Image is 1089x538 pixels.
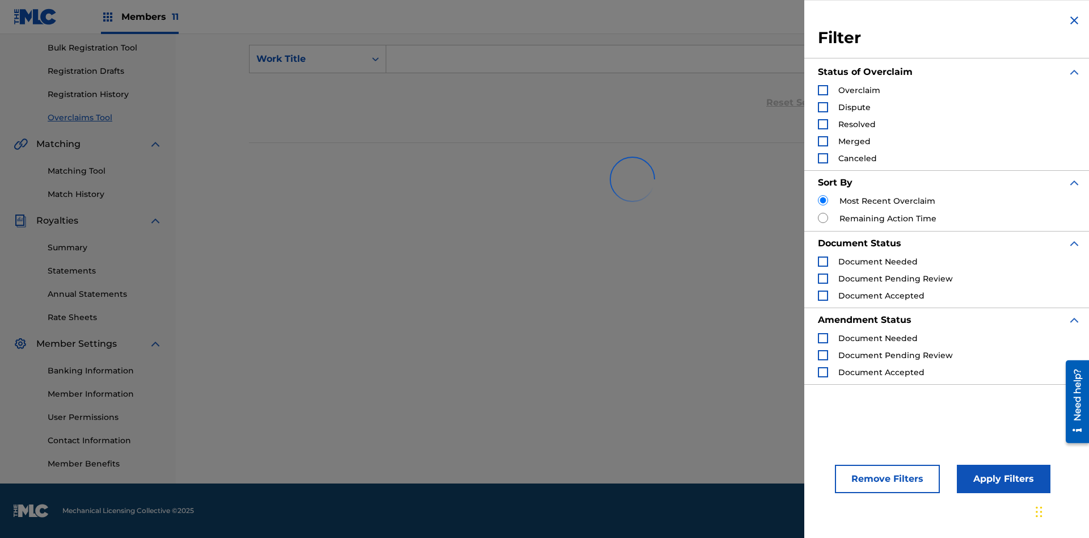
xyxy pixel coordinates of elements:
span: Resolved [838,119,876,129]
a: Annual Statements [48,288,162,300]
h3: Filter [818,28,1081,48]
span: Royalties [36,214,78,228]
img: logo [14,504,49,518]
span: Matching [36,137,81,151]
a: User Permissions [48,411,162,423]
img: preloader [606,153,658,205]
span: Document Pending Review [838,274,953,284]
span: Member Settings [36,337,117,351]
a: Bulk Registration Tool [48,42,162,54]
a: Registration Drafts [48,65,162,77]
a: Statements [48,265,162,277]
img: expand [1067,65,1081,79]
a: Summary [48,242,162,254]
div: Drag [1036,495,1042,529]
a: Rate Sheets [48,312,162,323]
img: expand [1067,313,1081,327]
iframe: Resource Center [1057,356,1089,449]
a: Contact Information [48,435,162,447]
span: Document Needed [838,333,918,343]
a: Registration History [48,89,162,100]
img: expand [1067,237,1081,250]
a: Overclaims Tool [48,112,162,124]
img: expand [1067,176,1081,190]
span: Merged [838,136,871,146]
iframe: Chat Widget [1032,484,1089,538]
form: Search Form [249,45,1016,125]
a: Member Benefits [48,458,162,470]
strong: Document Status [818,238,901,249]
span: Overclaim [838,85,880,95]
img: expand [149,137,162,151]
span: Document Pending Review [838,350,953,360]
strong: Status of Overclaim [818,66,913,77]
a: Matching Tool [48,165,162,177]
img: MLC Logo [14,9,57,25]
img: Matching [14,137,28,151]
span: Members [121,10,179,23]
span: Dispute [838,102,871,112]
a: Member Information [48,388,162,400]
img: Member Settings [14,337,27,351]
img: Top Rightsholders [101,10,115,24]
img: expand [149,214,162,228]
label: Remaining Action Time [839,213,936,225]
span: Mechanical Licensing Collective © 2025 [62,506,194,516]
span: Document Needed [838,257,918,267]
img: expand [149,337,162,351]
span: Document Accepted [838,291,925,301]
a: Match History [48,188,162,200]
span: Document Accepted [838,367,925,377]
button: Apply Filters [957,465,1050,493]
img: Royalties [14,214,27,228]
span: 11 [172,11,179,22]
button: Remove Filters [835,465,940,493]
img: close [1067,14,1081,27]
a: Banking Information [48,365,162,377]
div: Work Title [256,52,358,66]
strong: Amendment Status [818,314,911,325]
